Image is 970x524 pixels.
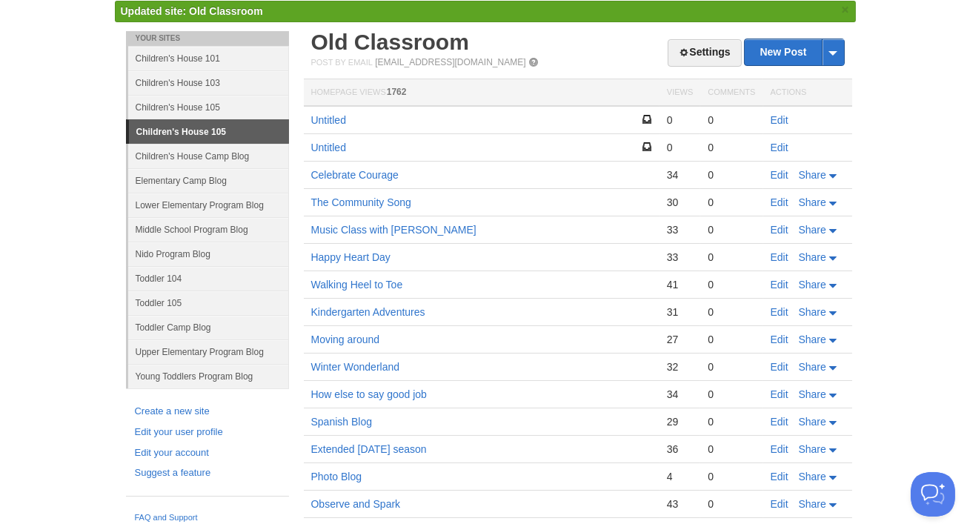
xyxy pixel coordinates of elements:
span: Share [799,443,826,455]
div: 0 [708,113,755,127]
div: 30 [667,196,693,209]
a: Young Toddlers Program Blog [128,364,289,388]
span: Updated site: Old Classroom [121,5,263,17]
div: 0 [708,388,755,401]
a: Edit [771,334,788,345]
a: Edit [771,224,788,236]
a: Winter Wonderland [311,361,400,373]
span: Share [799,224,826,236]
div: 29 [667,415,693,428]
a: Children's House 103 [128,70,289,95]
a: Edit your account [135,445,280,461]
a: Edit [771,114,788,126]
span: Share [799,361,826,373]
div: 0 [708,223,755,236]
a: Kindergarten Adventures [311,306,425,318]
a: New Post [745,39,843,65]
a: Edit [771,416,788,428]
span: Share [799,279,826,291]
a: Edit your user profile [135,425,280,440]
th: Views [660,79,700,107]
a: Upper Elementary Program Blog [128,339,289,364]
a: Toddler 105 [128,291,289,315]
div: 0 [708,415,755,428]
a: Untitled [311,142,346,153]
th: Actions [763,79,852,107]
span: Share [799,498,826,510]
a: Edit [771,142,788,153]
div: 34 [667,168,693,182]
a: Toddler 104 [128,266,289,291]
span: Share [799,334,826,345]
a: Extended [DATE] season [311,443,427,455]
div: 0 [708,168,755,182]
div: 43 [667,497,693,511]
div: 0 [708,196,755,209]
div: 0 [708,251,755,264]
a: Edit [771,306,788,318]
a: Old Classroom [311,30,469,54]
div: 0 [708,305,755,319]
a: × [839,1,852,19]
a: Walking Heel to Toe [311,279,403,291]
a: Suggest a feature [135,465,280,481]
a: Middle School Program Blog [128,217,289,242]
a: Elementary Camp Blog [128,168,289,193]
div: 0 [708,278,755,291]
span: Share [799,306,826,318]
div: 0 [708,333,755,346]
div: 4 [667,470,693,483]
a: Observe and Spark [311,498,401,510]
a: Create a new site [135,404,280,419]
a: Edit [771,279,788,291]
a: [EMAIL_ADDRESS][DOMAIN_NAME] [375,57,525,67]
a: The Community Song [311,196,411,208]
div: 31 [667,305,693,319]
a: Edit [771,443,788,455]
a: Children's House 105 [128,95,289,119]
a: Toddler Camp Blog [128,315,289,339]
a: Photo Blog [311,471,362,482]
a: Celebrate Courage [311,169,399,181]
div: 32 [667,360,693,374]
div: 0 [708,497,755,511]
div: 0 [708,470,755,483]
div: 0 [708,141,755,154]
div: 33 [667,223,693,236]
span: Share [799,251,826,263]
span: Share [799,169,826,181]
a: Edit [771,361,788,373]
a: Edit [771,471,788,482]
a: Lower Elementary Program Blog [128,193,289,217]
div: 0 [667,141,693,154]
a: Edit [771,251,788,263]
a: Children's House 105 [129,120,289,144]
iframe: Help Scout Beacon - Open [911,472,955,517]
a: Nido Program Blog [128,242,289,266]
div: 33 [667,251,693,264]
a: Edit [771,169,788,181]
a: Edit [771,498,788,510]
span: Share [799,416,826,428]
a: Children's House 101 [128,46,289,70]
th: Comments [700,79,763,107]
a: Happy Heart Day [311,251,391,263]
span: 1762 [387,87,407,97]
div: 27 [667,333,693,346]
a: How else to say good job [311,388,427,400]
span: Share [799,388,826,400]
th: Homepage Views [304,79,660,107]
div: 0 [708,442,755,456]
span: Post by Email [311,58,373,67]
span: Share [799,471,826,482]
div: 41 [667,278,693,291]
div: 34 [667,388,693,401]
div: 36 [667,442,693,456]
a: Spanish Blog [311,416,373,428]
div: 0 [708,360,755,374]
a: Settings [668,39,741,67]
a: Edit [771,388,788,400]
a: Children's House Camp Blog [128,144,289,168]
a: Music Class with [PERSON_NAME] [311,224,476,236]
div: 0 [667,113,693,127]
